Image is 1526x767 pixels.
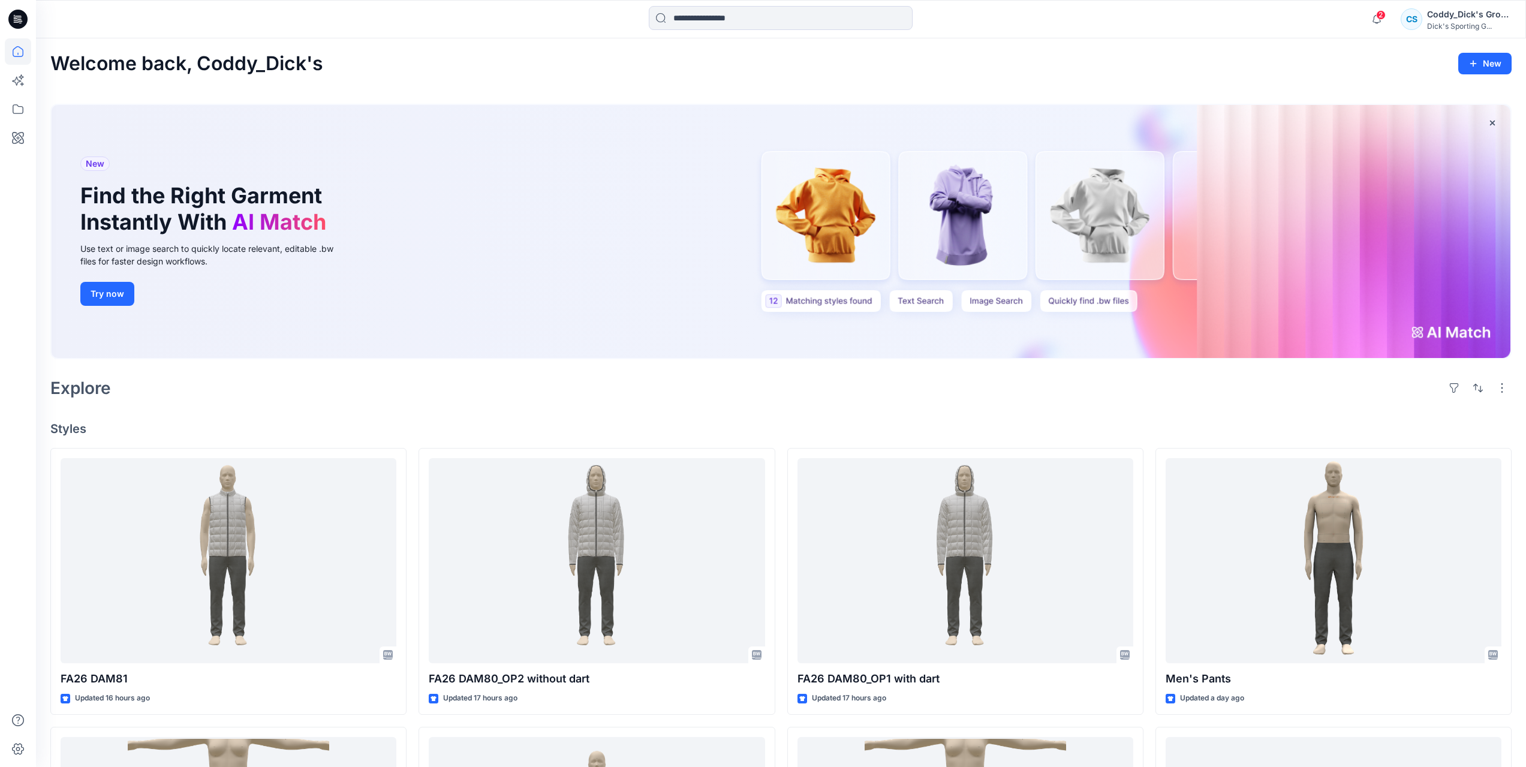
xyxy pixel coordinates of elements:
[80,242,350,267] div: Use text or image search to quickly locate relevant, editable .bw files for faster design workflows.
[86,157,104,171] span: New
[1427,7,1511,22] div: Coddy_Dick's Group
[797,458,1133,664] a: FA26 DAM80_OP1 with dart
[80,282,134,306] button: Try now
[443,692,517,705] p: Updated 17 hours ago
[75,692,150,705] p: Updated 16 hours ago
[812,692,886,705] p: Updated 17 hours ago
[1427,22,1511,31] div: Dick's Sporting G...
[50,378,111,398] h2: Explore
[1180,692,1244,705] p: Updated a day ago
[61,670,396,687] p: FA26 DAM81
[797,670,1133,687] p: FA26 DAM80_OP1 with dart
[50,53,323,75] h2: Welcome back, Coddy_Dick's
[1166,670,1501,687] p: Men's Pants
[1376,10,1386,20] span: 2
[429,458,764,664] a: FA26 DAM80_OP2 without dart
[1401,8,1422,30] div: CS
[50,422,1512,436] h4: Styles
[1458,53,1512,74] button: New
[61,458,396,664] a: FA26 DAM81
[429,670,764,687] p: FA26 DAM80_OP2 without dart
[80,183,332,234] h1: Find the Right Garment Instantly With
[232,209,326,235] span: AI Match
[1166,458,1501,664] a: Men's Pants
